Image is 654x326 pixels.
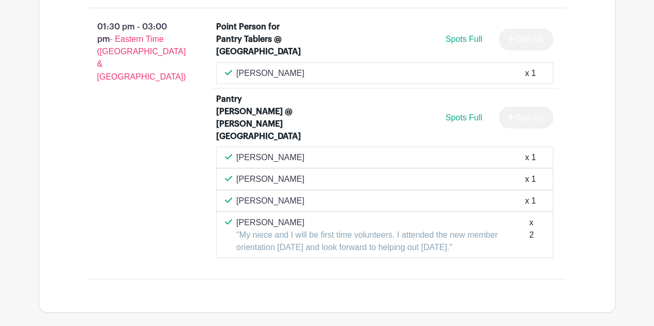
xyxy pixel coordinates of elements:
[529,216,536,253] div: x 2
[525,151,536,163] div: x 1
[525,173,536,185] div: x 1
[445,113,482,121] span: Spots Full
[72,17,200,87] p: 01:30 pm - 03:00 pm
[97,35,186,81] span: - Eastern Time ([GEOGRAPHIC_DATA] & [GEOGRAPHIC_DATA])
[216,21,301,58] div: Point Person for Pantry Tablers @ [GEOGRAPHIC_DATA]
[525,67,536,79] div: x 1
[236,151,305,163] p: [PERSON_NAME]
[525,194,536,207] div: x 1
[236,67,305,79] p: [PERSON_NAME]
[445,35,482,43] span: Spots Full
[236,173,305,185] p: [PERSON_NAME]
[216,92,301,142] div: Pantry [PERSON_NAME] @ [PERSON_NAME][GEOGRAPHIC_DATA]
[236,228,529,253] p: "My niece and I will be first time volunteers. I attended the new member orientation [DATE] and l...
[236,194,305,207] p: [PERSON_NAME]
[236,216,529,228] p: [PERSON_NAME]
